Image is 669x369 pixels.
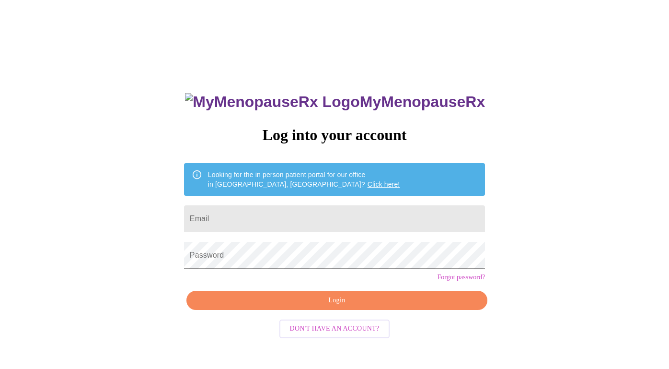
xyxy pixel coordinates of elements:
h3: Log into your account [184,126,485,144]
a: Forgot password? [437,274,485,281]
h3: MyMenopauseRx [185,93,485,111]
button: Login [186,291,487,310]
a: Click here! [368,180,400,188]
button: Don't have an account? [279,320,390,338]
a: Don't have an account? [277,324,392,332]
span: Login [197,295,476,307]
div: Looking for the in person patient portal for our office in [GEOGRAPHIC_DATA], [GEOGRAPHIC_DATA]? [208,166,400,193]
img: MyMenopauseRx Logo [185,93,359,111]
span: Don't have an account? [290,323,380,335]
